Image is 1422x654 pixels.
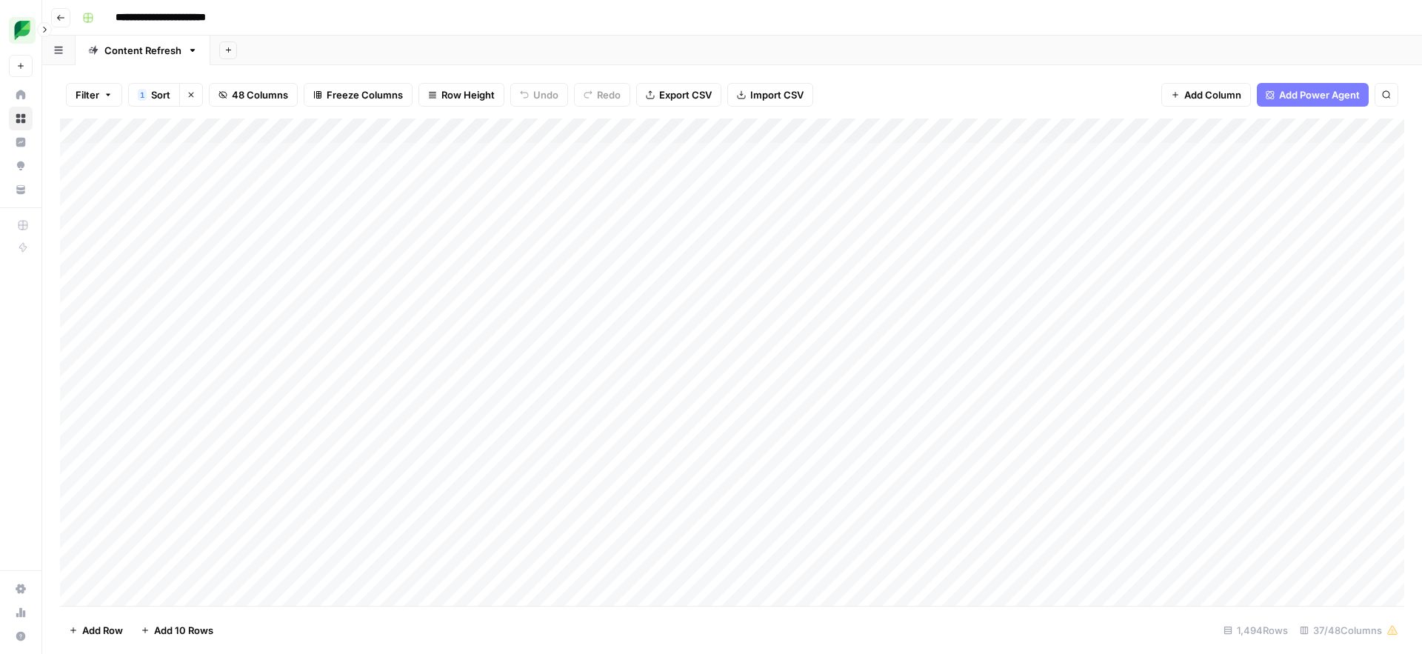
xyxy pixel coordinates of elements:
[9,178,33,201] a: Your Data
[128,83,179,107] button: 1Sort
[232,87,288,102] span: 48 Columns
[132,618,222,642] button: Add 10 Rows
[9,577,33,601] a: Settings
[154,623,213,638] span: Add 10 Rows
[1279,87,1360,102] span: Add Power Agent
[441,87,495,102] span: Row Height
[104,43,181,58] div: Content Refresh
[418,83,504,107] button: Row Height
[209,83,298,107] button: 48 Columns
[138,89,147,101] div: 1
[1161,83,1251,107] button: Add Column
[659,87,712,102] span: Export CSV
[82,623,123,638] span: Add Row
[9,12,33,49] button: Workspace: SproutSocial
[76,87,99,102] span: Filter
[1218,618,1294,642] div: 1,494 Rows
[9,107,33,130] a: Browse
[9,624,33,648] button: Help + Support
[151,87,170,102] span: Sort
[9,130,33,154] a: Insights
[304,83,413,107] button: Freeze Columns
[1184,87,1241,102] span: Add Column
[750,87,804,102] span: Import CSV
[1257,83,1369,107] button: Add Power Agent
[636,83,721,107] button: Export CSV
[60,618,132,642] button: Add Row
[533,87,558,102] span: Undo
[597,87,621,102] span: Redo
[9,17,36,44] img: SproutSocial Logo
[9,154,33,178] a: Opportunities
[66,83,122,107] button: Filter
[510,83,568,107] button: Undo
[1294,618,1404,642] div: 37/48 Columns
[140,89,144,101] span: 1
[9,83,33,107] a: Home
[574,83,630,107] button: Redo
[727,83,813,107] button: Import CSV
[9,601,33,624] a: Usage
[327,87,403,102] span: Freeze Columns
[76,36,210,65] a: Content Refresh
